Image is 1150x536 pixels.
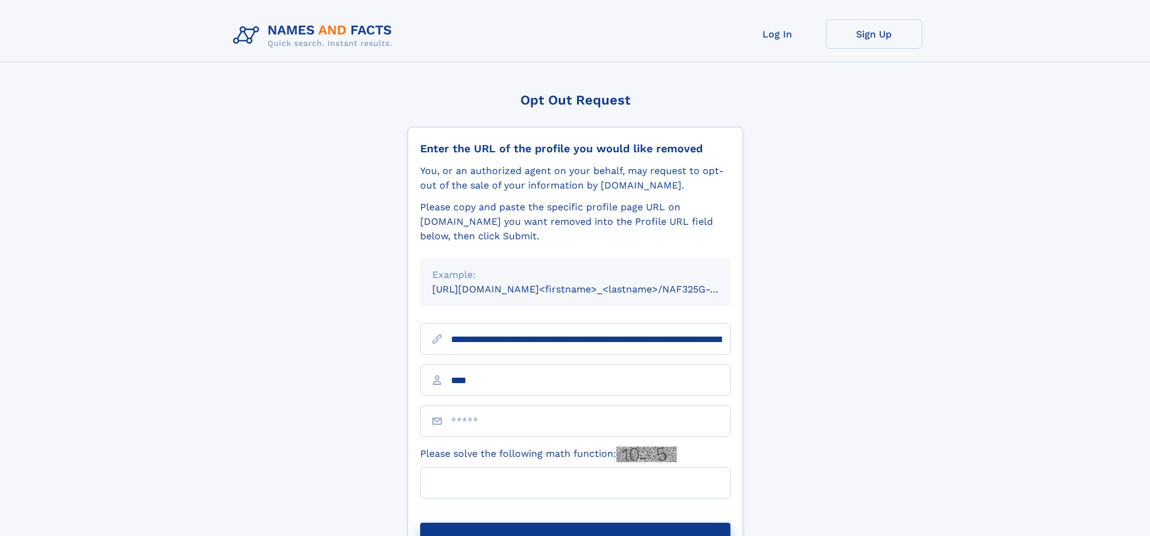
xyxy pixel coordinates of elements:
div: You, or an authorized agent on your behalf, may request to opt-out of the sale of your informatio... [420,164,730,193]
div: Opt Out Request [407,92,743,108]
div: Enter the URL of the profile you would like removed [420,142,730,155]
div: Please copy and paste the specific profile page URL on [DOMAIN_NAME] you want removed into the Pr... [420,200,730,244]
img: Logo Names and Facts [228,19,402,52]
small: [URL][DOMAIN_NAME]<firstname>_<lastname>/NAF325G-xxxxxxxx [432,283,753,295]
a: Log In [729,19,826,49]
label: Please solve the following math function: [420,447,677,462]
div: Example: [432,268,718,282]
a: Sign Up [826,19,922,49]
